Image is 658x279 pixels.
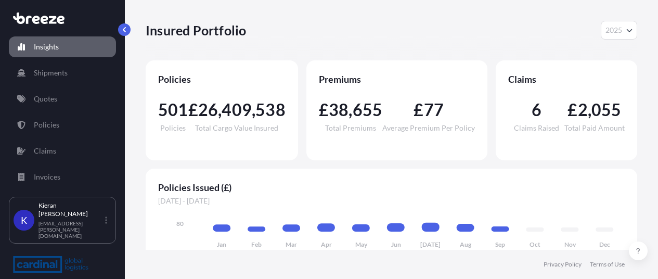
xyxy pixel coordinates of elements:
p: Quotes [34,94,57,104]
tspan: Aug [460,240,472,248]
p: Insights [34,42,59,52]
a: Policies [9,115,116,135]
a: Shipments [9,62,116,83]
tspan: Apr [321,240,332,248]
a: Privacy Policy [544,260,582,269]
span: 2025 [605,25,622,35]
span: , [588,102,591,118]
p: Insured Portfolio [146,22,246,39]
span: £ [567,102,577,118]
button: Year Selector [601,21,637,40]
tspan: 80 [176,220,184,227]
span: 77 [424,102,444,118]
a: Terms of Use [590,260,625,269]
p: Claims [34,146,56,156]
span: 055 [591,102,622,118]
span: Total Premiums [325,124,376,132]
tspan: Jun [391,240,401,248]
span: [DATE] - [DATE] [158,196,625,206]
span: Total Paid Amount [564,124,625,132]
tspan: May [355,240,368,248]
span: Policies [160,124,186,132]
tspan: Mar [286,240,297,248]
tspan: Oct [530,240,540,248]
tspan: Dec [599,240,610,248]
span: 409 [222,102,252,118]
a: Quotes [9,88,116,109]
p: Shipments [34,68,68,78]
span: 655 [353,102,383,118]
span: 2 [578,102,588,118]
img: organization-logo [13,256,88,273]
span: Claims [508,73,625,85]
tspan: Jan [217,240,226,248]
p: [EMAIL_ADDRESS][PERSON_NAME][DOMAIN_NAME] [38,220,103,239]
span: K [21,215,27,225]
span: £ [319,102,329,118]
p: Policies [34,120,59,130]
span: , [218,102,222,118]
tspan: Nov [564,240,576,248]
tspan: Feb [251,240,262,248]
span: 38 [329,102,349,118]
span: £ [188,102,198,118]
span: 26 [198,102,218,118]
span: Claims Raised [514,124,559,132]
p: Kieran [PERSON_NAME] [38,201,103,218]
span: 6 [532,102,541,118]
span: Policies Issued (£) [158,181,625,194]
a: Invoices [9,167,116,187]
p: Invoices [34,172,60,182]
span: £ [414,102,423,118]
span: 538 [255,102,286,118]
tspan: Sep [495,240,505,248]
span: Average Premium Per Policy [382,124,475,132]
span: 501 [158,102,188,118]
span: Total Cargo Value Insured [195,124,278,132]
span: , [252,102,255,118]
span: Premiums [319,73,475,85]
a: Insights [9,36,116,57]
tspan: [DATE] [420,240,441,248]
span: , [349,102,352,118]
span: Policies [158,73,286,85]
a: Claims [9,141,116,161]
